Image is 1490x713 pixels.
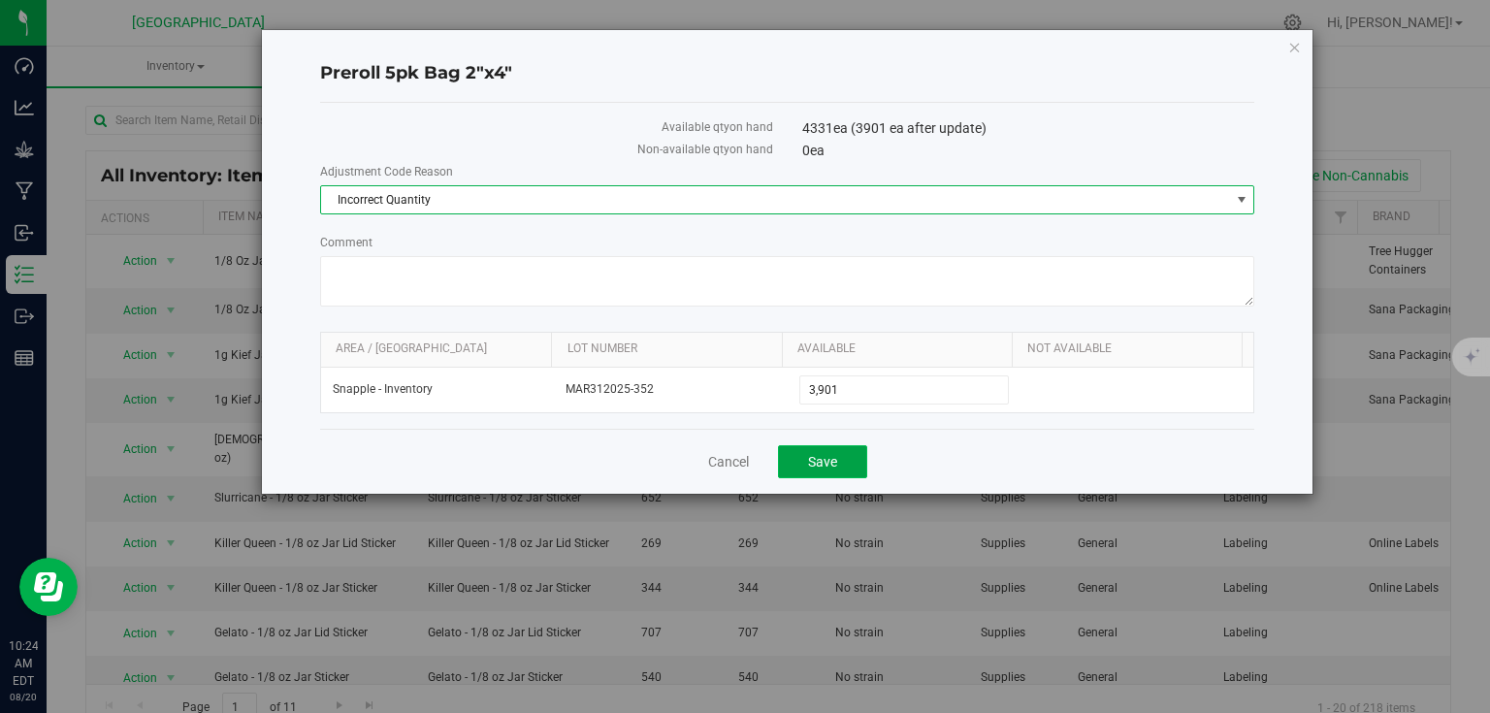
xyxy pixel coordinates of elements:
iframe: Resource center [19,558,78,616]
span: Save [808,454,837,470]
span: Incorrect Quantity [321,186,1230,213]
a: Not Available [1027,341,1235,357]
span: 0 [802,143,825,158]
span: select [1229,186,1253,213]
span: ea [810,143,825,158]
span: (3901 ea after update) [851,120,987,136]
span: on hand [729,120,773,134]
span: MAR312025-352 [566,380,775,399]
span: on hand [729,143,773,156]
label: Non-available qty [320,141,773,158]
span: ea [833,120,848,136]
label: Adjustment Code Reason [320,163,1255,180]
span: 4331 [802,120,987,136]
label: Available qty [320,118,773,136]
h4: Preroll 5pk Bag 2"x4" [320,61,1255,86]
a: Area / [GEOGRAPHIC_DATA] [336,341,544,357]
a: Available [797,341,1005,357]
a: Lot Number [567,341,775,357]
input: 3,901 [800,376,1008,404]
button: Save [778,445,867,478]
label: Comment [320,234,1255,251]
a: Cancel [708,452,749,471]
span: Snapple - Inventory [333,380,433,399]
